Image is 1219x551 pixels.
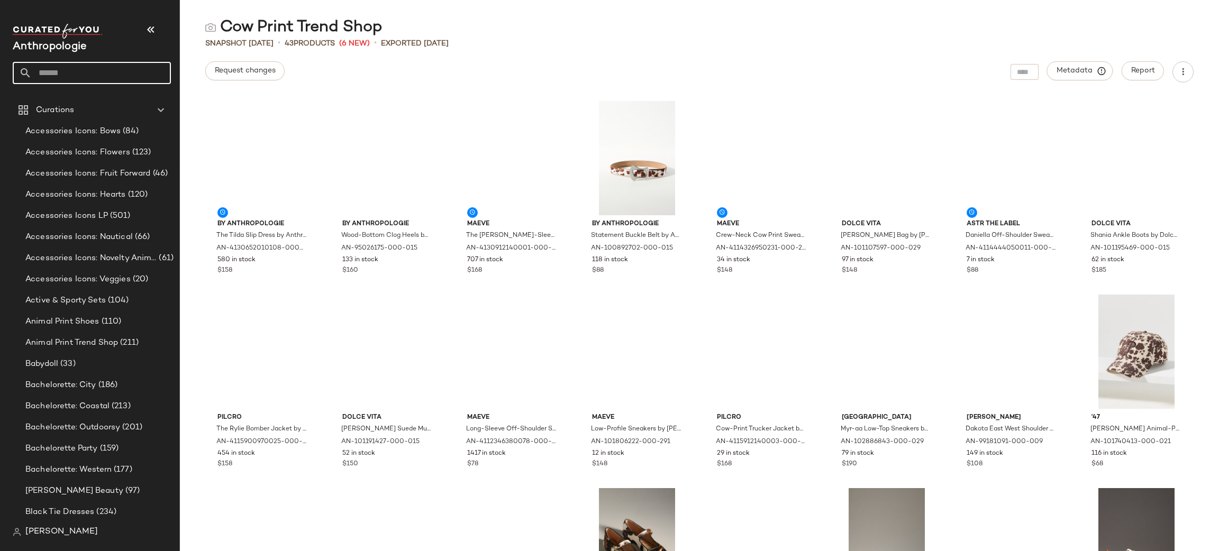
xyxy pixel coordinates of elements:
span: $150 [342,460,358,469]
span: Bachelorette Party [25,443,98,455]
span: (84) [121,125,139,137]
span: Pilcro [217,413,307,423]
span: (97) [123,485,140,497]
span: (501) [108,210,131,222]
span: AN-4130652010108-000-029 [216,244,306,253]
span: [PERSON_NAME] Animal-Print Baseball Cap by '47 in Brown, Women's, Polyester at Anthropologie [1090,425,1180,434]
span: (20) [131,273,149,286]
span: (123) [130,146,151,159]
span: AN-101195469-000-015 [1090,244,1170,253]
span: 97 in stock [842,255,874,265]
span: Active & Sporty Sets [25,295,106,307]
span: Accessories Icons: Veggies [25,273,131,286]
span: (61) [157,252,174,264]
span: Shania Ankle Boots by Dolce Vita in Beige, Women's, Size: 8 at Anthropologie [1090,231,1180,241]
span: Accessories Icons: Fruit Forward [25,168,151,180]
span: Accessories Icons LP [25,210,108,222]
span: Babydoll [25,358,58,370]
span: Animal Print Shoes [25,316,99,328]
span: 7 in stock [967,255,995,265]
span: (66) [133,231,150,243]
span: Bachelorette: Western [25,464,112,476]
span: Daniella Off-Shoulder Sweater by ASTR The Label in Brown, Women's, Size: Medium, Nylon/Wool/Acryl... [966,231,1056,241]
span: Accessories Icons: Hearts [25,189,126,201]
span: 79 in stock [842,449,874,458]
span: 29 in stock [717,449,750,458]
span: 707 in stock [467,255,503,265]
span: • [374,37,377,50]
span: AN-100892702-000-015 [591,244,673,253]
span: '47 [1091,413,1181,423]
span: Cow-Print Trucker Jacket by Pilcro in Beige, Women's, Size: 6, Cotton at Anthropologie [716,425,806,434]
span: The Tilda Slip Dress by Anthropologie in Brown, Women's, Size: Medium, Viscose [216,231,306,241]
span: Accessories Icons: Nautical [25,231,133,243]
span: Crew-Neck Cow Print Sweater by Maeve in Brown, Women's, Size: Medium, Nylon/Wool/Viscose at Anthr... [716,231,806,241]
span: (234) [94,506,116,518]
span: $148 [842,266,857,275]
span: $88 [592,266,604,275]
img: cfy_white_logo.C9jOOHJF.svg [13,24,103,39]
span: AN-4114326950231-000-291 [716,244,806,253]
span: $160 [342,266,358,275]
span: 580 in stock [217,255,256,265]
span: AN-102886843-000-029 [841,437,924,447]
span: (6 New) [339,38,370,49]
span: The [PERSON_NAME]-Sleeve A-Line Mini Dress by Maeve in Black, Women's, Size: 14, Cotton at Anthro... [466,231,556,241]
span: Dolce Vita [842,219,932,229]
span: $148 [592,460,607,469]
span: 116 in stock [1091,449,1127,458]
span: Maeve [467,219,557,229]
span: $68 [1091,460,1103,469]
span: $78 [467,460,478,469]
span: 12 in stock [592,449,624,458]
span: Pilcro [717,413,807,423]
span: Dolce Vita [1091,219,1181,229]
button: Request changes [205,61,285,80]
span: AN-101806222-000-291 [591,437,670,447]
span: Request changes [214,67,276,75]
span: Maeve [592,413,682,423]
span: 454 in stock [217,449,255,458]
span: Black Tie Dresses [25,506,94,518]
span: By Anthropologie [592,219,682,229]
span: $158 [217,266,232,275]
span: $185 [1091,266,1106,275]
span: Bachelorette: Coastal [25,400,110,412]
span: AN-4114444050011-000-020 [966,244,1056,253]
span: Long-Sleeve Off-Shoulder Sheer Top by [PERSON_NAME] in Brown, Women's, Size: XS, Polyamide/Elasta... [466,425,556,434]
div: Products [285,38,335,49]
span: The Rylie Bomber Jacket by Pilcro in Brown, Women's, Size: XL, Cotton/Satin at Anthropologie [216,425,306,434]
span: Maeve [717,219,807,229]
span: AN-4115900970025-000-020 [216,437,306,447]
span: 43 [285,40,294,48]
span: $168 [467,266,482,275]
span: $158 [217,460,232,469]
span: AN-95026175-000-015 [341,244,417,253]
span: 52 in stock [342,449,375,458]
span: Accessories Icons: Novelty Animal [25,252,157,264]
span: Accessories Icons: Flowers [25,146,130,159]
span: AN-4112346380078-000-021 [466,437,556,447]
span: $148 [717,266,732,275]
button: Report [1122,61,1164,80]
img: svg%3e [205,22,216,33]
div: Cow Print Trend Shop [205,17,383,38]
span: Bachelorette: Outdoorsy [25,421,120,434]
span: AN-101107597-000-029 [841,244,921,253]
span: 1417 in stock [467,449,506,458]
span: Metadata [1056,66,1104,76]
span: Maeve [467,413,557,423]
span: [PERSON_NAME] Beauty [25,485,123,497]
span: 62 in stock [1091,255,1124,265]
span: Wood-Bottom Clog Heels by Anthropologie in Beige, Women's, Size: 38, Leather/Rubber/Suede [341,231,431,241]
span: Dolce Vita [342,413,432,423]
span: (177) [112,464,132,476]
span: Animal Print Trend Shop [25,337,118,349]
span: (46) [151,168,168,180]
span: AN-101191427-000-015 [341,437,420,447]
span: (159) [98,443,119,455]
span: Report [1131,67,1155,75]
img: 101740413_021_b [1083,295,1190,409]
img: svg%3e [13,528,21,536]
span: $168 [717,460,732,469]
